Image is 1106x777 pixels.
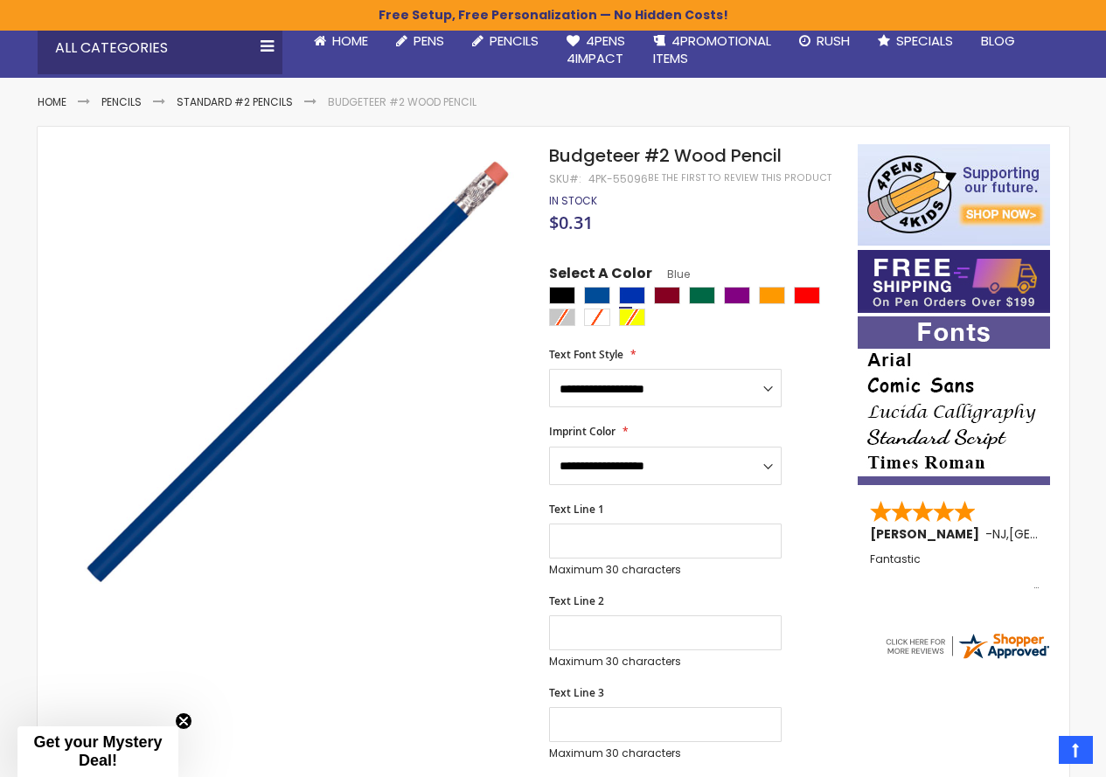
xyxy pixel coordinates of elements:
[549,502,604,517] span: Text Line 1
[549,424,616,439] span: Imprint Color
[653,31,771,67] span: 4PROMOTIONAL ITEMS
[553,22,639,79] a: 4Pens4impact
[38,94,66,109] a: Home
[883,650,1051,665] a: 4pens.com certificate URL
[332,31,368,50] span: Home
[817,31,850,50] span: Rush
[584,287,610,304] div: Dark Blue
[864,22,967,60] a: Specials
[175,712,192,730] button: Close teaser
[689,287,715,304] div: Dark Green
[759,287,785,304] div: Orange
[1059,736,1093,764] a: Top
[981,31,1015,50] span: Blog
[382,22,458,60] a: Pens
[652,267,690,281] span: Blue
[549,563,782,577] p: Maximum 30 characters
[549,211,593,234] span: $0.31
[858,144,1050,246] img: 4pens 4 kids
[785,22,864,60] a: Rush
[177,94,293,109] a: Standard #2 Pencils
[414,31,444,50] span: Pens
[724,287,750,304] div: Purple
[870,553,1040,591] div: Fantastic
[967,22,1029,60] a: Blog
[654,287,680,304] div: Burgundy
[300,22,382,60] a: Home
[549,655,782,669] p: Maximum 30 characters
[567,31,625,67] span: 4Pens 4impact
[490,31,539,50] span: Pencils
[549,287,575,304] div: Black
[38,22,282,74] div: All Categories
[794,287,820,304] div: Red
[549,685,604,700] span: Text Line 3
[648,171,831,184] a: Be the first to review this product
[619,287,645,304] div: Blue
[33,733,162,769] span: Get your Mystery Deal!
[896,31,953,50] span: Specials
[549,347,623,362] span: Text Font Style
[588,172,648,186] div: 4PK-55096
[73,142,526,596] img: blue-budgeteer-pencil-55096_1.jpg
[549,143,782,168] span: Budgeteer #2 Wood Pencil
[639,22,785,79] a: 4PROMOTIONALITEMS
[17,726,178,777] div: Get your Mystery Deal!Close teaser
[858,250,1050,313] img: Free shipping on orders over $199
[458,22,553,60] a: Pencils
[549,593,604,608] span: Text Line 2
[549,264,652,288] span: Select A Color
[858,316,1050,485] img: font-personalization-examples
[101,94,142,109] a: Pencils
[549,194,597,208] div: Availability
[992,525,1006,543] span: NJ
[549,746,782,760] p: Maximum 30 characters
[328,95,476,109] li: Budgeteer #2 Wood Pencil
[549,193,597,208] span: In stock
[870,525,985,543] span: [PERSON_NAME]
[549,171,581,186] strong: SKU
[883,630,1051,662] img: 4pens.com widget logo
